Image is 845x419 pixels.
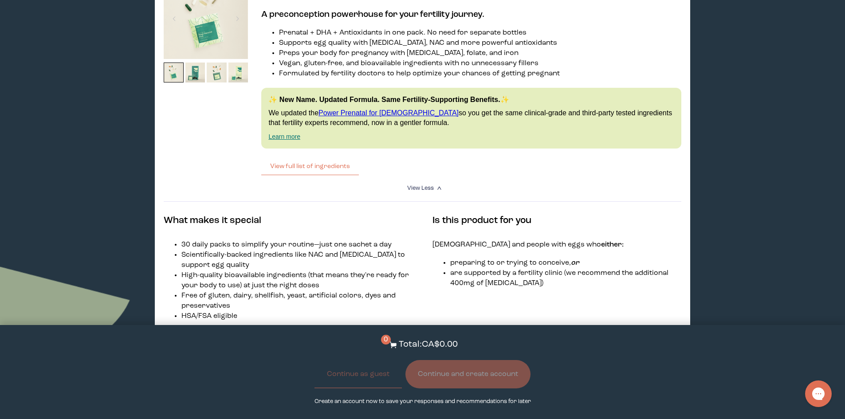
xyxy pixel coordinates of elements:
a: Power Prenatal for [DEMOGRAPHIC_DATA] [318,109,459,117]
img: thumbnail image [164,63,184,82]
p: Total: CA$0.00 [399,338,458,351]
i: < [436,186,444,191]
button: Continue as guest [314,360,402,388]
li: High-quality bioavailable ingredients (that means they're ready for your body to use) at just the... [181,270,413,291]
em: or [571,259,579,266]
li: 30 daily packs to simplify your routine—just one sachet a day [181,240,413,250]
li: are supported by a fertility clinic (we recommend the additional 400mg of [MEDICAL_DATA]) [450,268,681,289]
li: preparing to or trying to conceive, [450,258,681,268]
li: Formulated by fertility doctors to help optimize your chances of getting pregnant [279,69,681,79]
li: HSA/FSA eligible [181,311,413,321]
button: View full list of ingredients [261,157,359,175]
h4: Is this product for you [432,214,681,227]
span: 0 [381,335,391,345]
button: Continue and create account [405,360,531,388]
p: [DEMOGRAPHIC_DATA] and people with eggs who [432,240,681,250]
strong: ✨ New Name. Updated Formula. Same Fertility-Supporting Benefits.✨ [268,96,509,103]
strong: either: [601,241,624,248]
summary: View Less < [407,184,438,192]
p: Create an account now to save your responses and recommendations for later [314,397,531,406]
li: Preps your body for pregnancy with [MEDICAL_DATA], folate, and iron [279,48,681,59]
strong: A preconception powerhouse for your fertility journey. [261,10,484,19]
iframe: Gorgias live chat messenger [801,377,836,410]
img: thumbnail image [185,63,205,82]
li: Prenatal + DHA + Antioxidants in one pack. No need for separate bottles [279,28,681,38]
li: Vegan, gluten-free, and bioavailable ingredients with no unnecessary fillers [279,59,681,69]
li: Free of gluten, dairy, shellfish, yeast, artificial colors, dyes and preservatives [181,291,413,311]
p: We updated the so you get the same clinical-grade and third-party tested ingredients that fertili... [268,108,674,128]
li: Supports egg quality with [MEDICAL_DATA], NAC and more powerful antioxidants [279,38,681,48]
h4: What makes it special [164,214,413,227]
span: View Less [407,185,434,191]
img: thumbnail image [207,63,227,82]
img: thumbnail image [228,63,248,82]
li: Scientifically-backed ingredients like NAC and [MEDICAL_DATA] to support egg quality [181,250,413,270]
a: Learn more [268,133,300,140]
